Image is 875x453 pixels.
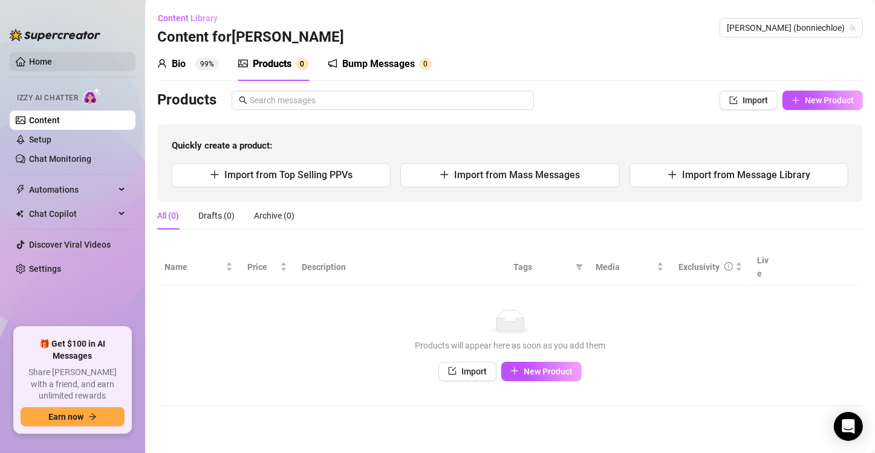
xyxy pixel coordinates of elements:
[16,185,25,194] span: thunderbolt
[589,249,672,286] th: Media
[576,263,583,271] span: filter
[29,57,52,66] a: Home
[668,170,677,179] span: plus
[29,264,61,274] a: Settings
[169,339,851,352] div: Products will appear here as soon as you add them
[342,57,415,71] div: Bump Messages
[240,249,294,286] th: Price
[29,135,51,144] a: Setup
[294,249,506,286] th: Description
[195,58,219,70] sup: 99%
[29,240,111,249] a: Discover Viral Videos
[743,95,768,105] span: Import
[157,28,344,47] h3: Content for [PERSON_NAME]
[172,163,391,187] button: Import from Top Selling PPVs
[805,95,854,105] span: New Product
[10,29,100,41] img: logo-BBDzfeDw.svg
[21,338,125,362] span: 🎁 Get $100 in AI Messages
[849,24,856,31] span: team
[510,367,519,375] span: plus
[157,8,227,28] button: Content Library
[524,367,573,376] span: New Product
[250,94,527,107] input: Search messages
[420,58,432,70] sup: 0
[254,209,294,222] div: Archive (0)
[21,367,125,402] span: Share [PERSON_NAME] with a friend, and earn unlimited rewards
[21,407,125,426] button: Earn nowarrow-right
[48,412,83,422] span: Earn now
[400,163,619,187] button: Import from Mass Messages
[158,13,218,23] span: Content Library
[157,249,240,286] th: Name
[210,170,220,179] span: plus
[682,169,810,181] span: Import from Message Library
[596,260,655,274] span: Media
[834,412,863,441] div: Open Intercom Messenger
[513,260,571,274] span: Tags
[172,140,272,151] strong: Quickly create a product:
[239,96,247,104] span: search
[157,59,167,68] span: user
[727,19,856,37] span: Bonnie (bonniechloe)
[224,169,353,181] span: Import from Top Selling PPVs
[29,154,91,164] a: Chat Monitoring
[461,367,487,376] span: Import
[238,59,248,68] span: picture
[678,260,720,274] div: Exclusivity
[720,91,778,110] button: Import
[296,58,308,70] sup: 0
[157,91,216,110] h3: Products
[440,170,449,179] span: plus
[198,209,235,222] div: Drafts (0)
[438,362,496,381] button: Import
[253,57,291,71] div: Products
[164,260,223,274] span: Name
[629,163,848,187] button: Import from Message Library
[29,115,60,125] a: Content
[83,88,102,105] img: AI Chatter
[29,204,115,223] span: Chat Copilot
[29,180,115,199] span: Automations
[157,209,179,222] div: All (0)
[448,367,457,375] span: import
[454,169,580,181] span: Import from Mass Messages
[792,96,800,104] span: plus
[17,92,78,104] span: Izzy AI Chatter
[88,413,97,421] span: arrow-right
[573,258,585,276] span: filter
[750,249,780,286] th: Live
[172,57,186,71] div: Bio
[782,91,863,110] button: New Product
[328,59,337,68] span: notification
[247,260,278,274] span: Price
[16,210,24,218] img: Chat Copilot
[729,96,738,104] span: import
[506,249,589,286] th: Tags
[501,362,582,381] button: New Product
[724,262,733,271] span: info-circle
